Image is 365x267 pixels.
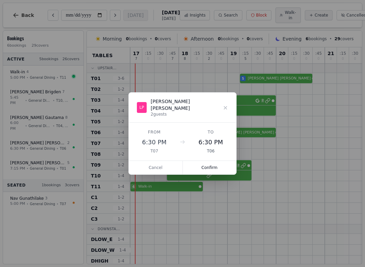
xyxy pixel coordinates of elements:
div: T07 [137,148,172,154]
div: [PERSON_NAME] [PERSON_NAME] [151,98,223,112]
div: LP [137,102,147,113]
div: 6:30 PM [193,138,228,147]
div: 6:30 PM [137,138,172,147]
div: From [137,129,172,135]
div: To [193,129,228,135]
button: Cancel [129,161,183,174]
div: 2 guests [151,112,223,117]
div: T06 [193,148,228,154]
button: Confirm [183,161,237,174]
